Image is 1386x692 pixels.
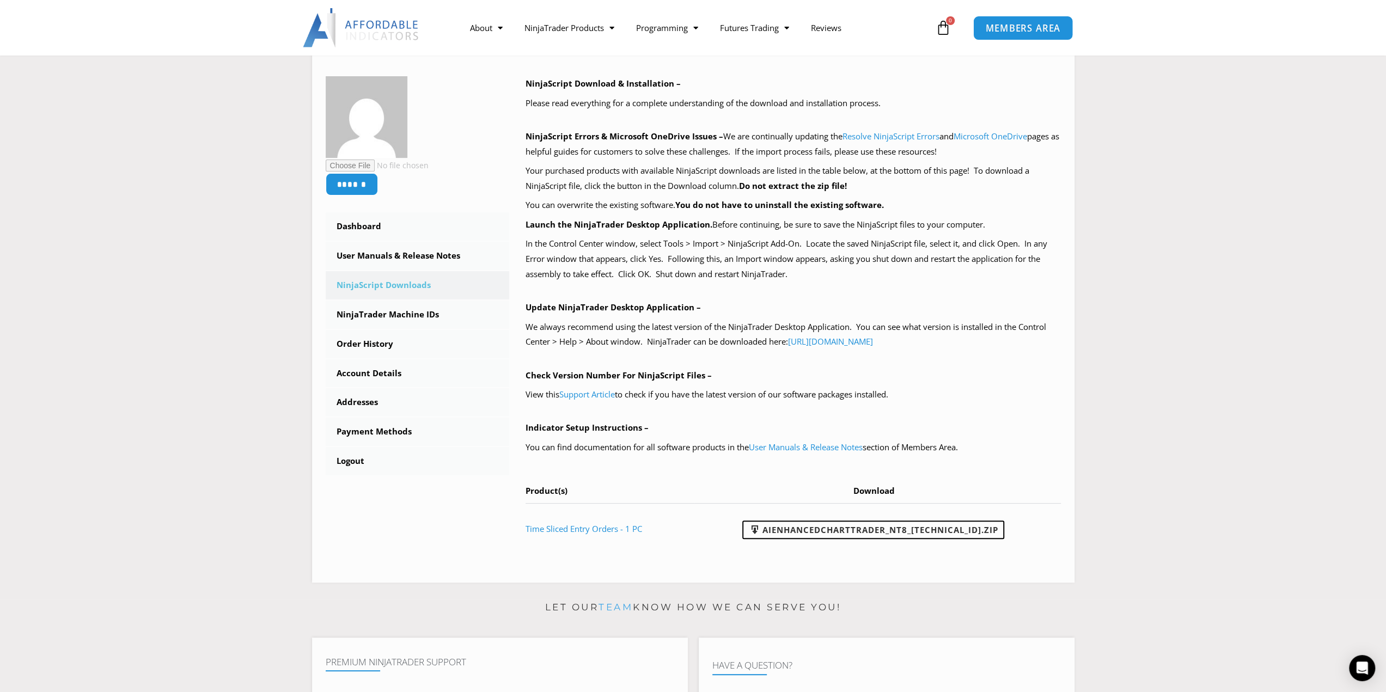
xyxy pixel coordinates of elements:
[526,387,1061,402] p: View this to check if you have the latest version of our software packages installed.
[326,359,510,388] a: Account Details
[326,447,510,475] a: Logout
[326,76,407,158] img: 887539c27565b2f34d294346e9a9c50548cb50e30409dc261b77cf157b013ea5
[526,217,1061,232] p: Before continuing, be sure to save the NinjaScript files to your computer.
[312,599,1074,616] p: Let our know how we can serve you!
[326,212,510,241] a: Dashboard
[526,370,712,381] b: Check Version Number For NinjaScript Files –
[709,15,799,40] a: Futures Trading
[919,12,967,44] a: 0
[303,8,420,47] img: LogoAI | Affordable Indicators – NinjaTrader
[742,520,1004,539] a: AIEnhancedChartTrader_NT8_[TECHNICAL_ID].zip
[1349,655,1375,681] div: Open Intercom Messenger
[842,131,939,142] a: Resolve NinjaScript Errors
[513,15,625,40] a: NinjaTrader Products
[712,660,1061,671] h4: Have A Question?
[326,418,510,446] a: Payment Methods
[326,271,510,299] a: NinjaScript Downloads
[526,440,1061,455] p: You can find documentation for all software products in the section of Members Area.
[526,131,723,142] b: NinjaScript Errors & Microsoft OneDrive Issues –
[459,15,513,40] a: About
[526,422,649,433] b: Indicator Setup Instructions –
[326,301,510,329] a: NinjaTrader Machine IDs
[526,129,1061,160] p: We are continually updating the and pages as helpful guides for customers to solve these challeng...
[526,523,642,534] a: Time Sliced Entry Orders - 1 PC
[559,389,615,400] a: Support Article
[326,388,510,417] a: Addresses
[739,180,847,191] b: Do not extract the zip file!
[986,23,1060,33] span: MEMBERS AREA
[526,236,1061,282] p: In the Control Center window, select Tools > Import > NinjaScript Add-On. Locate the saved NinjaS...
[326,330,510,358] a: Order History
[625,15,709,40] a: Programming
[526,96,1061,111] p: Please read everything for a complete understanding of the download and installation process.
[749,442,863,452] a: User Manuals & Release Notes
[954,131,1027,142] a: Microsoft OneDrive
[526,485,567,496] span: Product(s)
[853,485,894,496] span: Download
[526,302,701,313] b: Update NinjaTrader Desktop Application –
[788,336,873,347] a: [URL][DOMAIN_NAME]
[526,78,681,89] b: NinjaScript Download & Installation –
[526,163,1061,194] p: Your purchased products with available NinjaScript downloads are listed in the table below, at th...
[326,657,674,667] h4: Premium NinjaTrader Support
[973,15,1073,40] a: MEMBERS AREA
[526,219,712,230] b: Launch the NinjaTrader Desktop Application.
[799,15,852,40] a: Reviews
[675,199,884,210] b: You do not have to uninstall the existing software.
[459,15,932,40] nav: Menu
[326,212,510,475] nav: Account pages
[946,16,955,25] span: 0
[526,320,1061,350] p: We always recommend using the latest version of the NinjaTrader Desktop Application. You can see ...
[326,242,510,270] a: User Manuals & Release Notes
[526,198,1061,213] p: You can overwrite the existing software.
[599,602,633,613] a: team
